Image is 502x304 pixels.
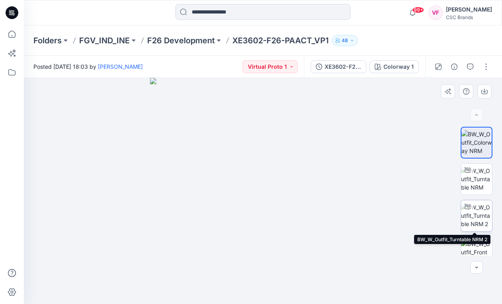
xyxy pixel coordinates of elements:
[147,35,215,46] a: F26 Development
[232,35,329,46] p: XE3602-F26-PAACT_VP1
[79,35,130,46] a: FGV_IND_INE
[325,62,361,71] div: XE3602-F26-PAACT_VP1
[342,36,348,45] p: 48
[461,203,492,228] img: BW_W_Outfit_Turntable NRM 2
[461,130,492,155] img: BW_W_Outfit_Colorway NRM
[33,62,143,71] span: Posted [DATE] 18:03 by
[311,60,366,73] button: XE3602-F26-PAACT_VP1
[428,6,443,20] div: VF
[383,62,414,71] div: Colorway 1
[448,60,461,73] button: Details
[332,35,358,46] button: 48
[98,63,143,70] a: [PERSON_NAME]
[461,240,492,265] img: BW_W_Outfit_Front NRM
[370,60,419,73] button: Colorway 1
[150,78,376,304] img: eyJhbGciOiJIUzI1NiIsImtpZCI6IjAiLCJzbHQiOiJzZXMiLCJ0eXAiOiJKV1QifQ.eyJkYXRhIjp7InR5cGUiOiJzdG9yYW...
[461,167,492,192] img: BW_W_Outfit_Turntable NRM
[412,7,424,13] span: 99+
[33,35,62,46] a: Folders
[446,5,492,14] div: [PERSON_NAME]
[446,14,492,20] div: CSC Brands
